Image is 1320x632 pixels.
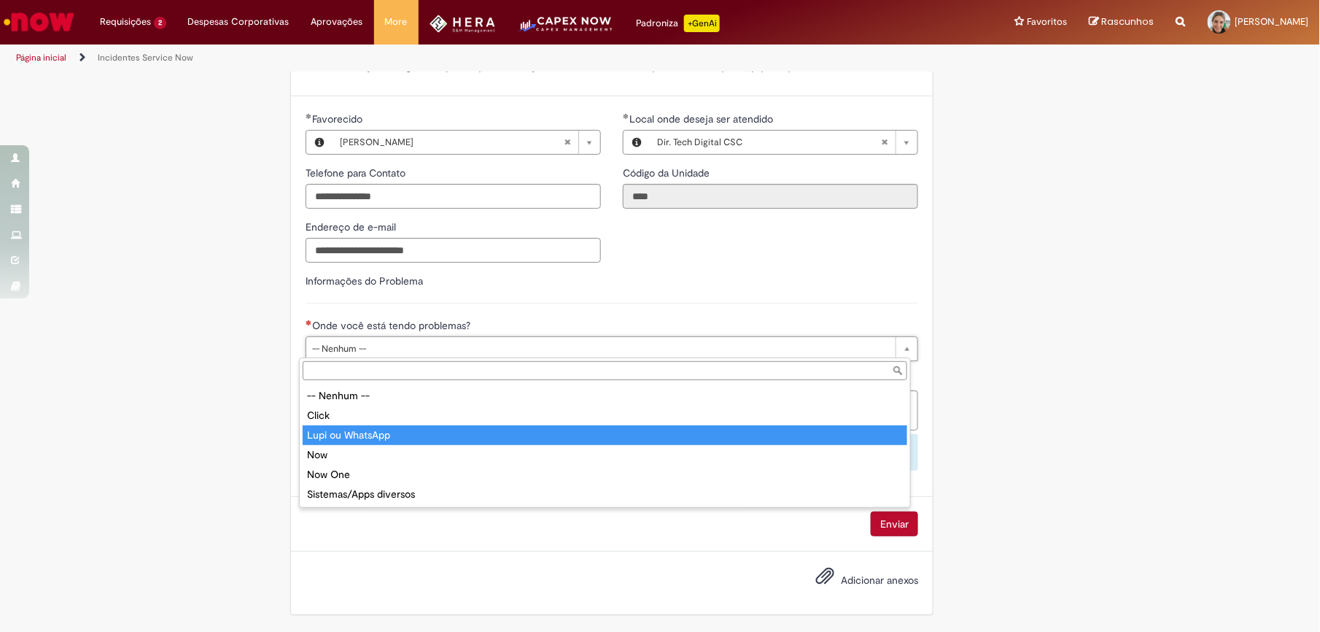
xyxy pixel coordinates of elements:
div: Click [303,406,907,425]
div: Now One [303,465,907,485]
div: Lupi ou WhatsApp [303,425,907,445]
div: Sistemas/Apps diversos [303,485,907,504]
div: Now [303,445,907,465]
ul: Onde você está tendo problemas? [300,383,910,507]
div: -- Nenhum -- [303,386,907,406]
